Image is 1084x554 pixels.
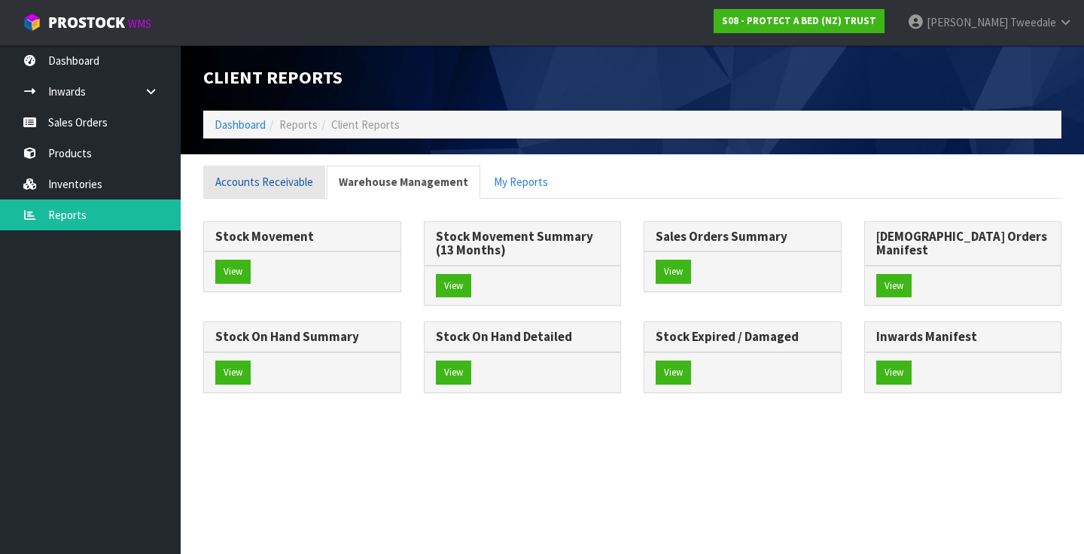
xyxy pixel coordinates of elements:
[215,361,251,385] button: View
[279,117,318,132] span: Reports
[215,260,251,284] button: View
[436,361,471,385] button: View
[327,166,480,198] a: Warehouse Management
[1010,15,1056,29] span: Tweedale
[436,330,610,344] h3: Stock On Hand Detailed
[128,17,151,31] small: WMS
[927,15,1008,29] span: [PERSON_NAME]
[215,230,389,244] h3: Stock Movement
[876,330,1050,344] h3: Inwards Manifest
[203,166,325,198] a: Accounts Receivable
[436,230,610,257] h3: Stock Movement Summary (13 Months)
[215,330,389,344] h3: Stock On Hand Summary
[215,117,266,132] a: Dashboard
[656,230,830,244] h3: Sales Orders Summary
[876,361,912,385] button: View
[436,274,471,298] button: View
[331,117,400,132] span: Client Reports
[656,361,691,385] button: View
[876,274,912,298] button: View
[876,230,1050,257] h3: [DEMOGRAPHIC_DATA] Orders Manifest
[656,330,830,344] h3: Stock Expired / Damaged
[23,13,41,32] img: cube-alt.png
[203,65,343,89] span: Client Reports
[656,260,691,284] button: View
[722,14,876,27] strong: S08 - PROTECT A BED (NZ) TRUST
[482,166,560,198] a: My Reports
[48,13,125,32] span: ProStock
